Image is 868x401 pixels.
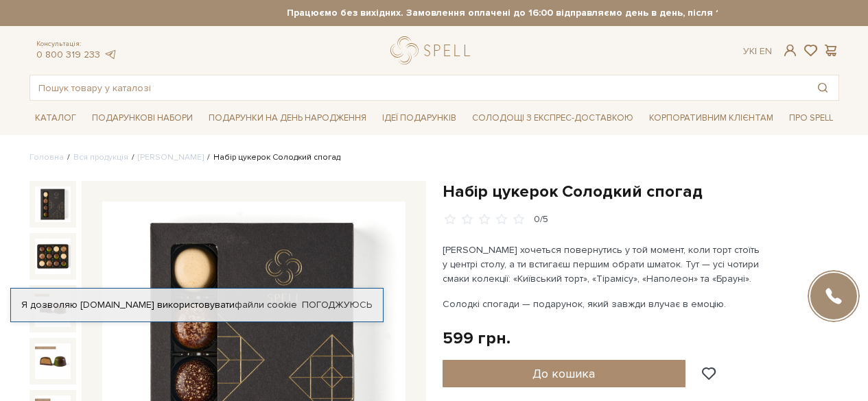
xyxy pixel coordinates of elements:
img: Набір цукерок Солодкий спогад [35,343,71,379]
a: [PERSON_NAME] [138,152,204,162]
span: Ідеї подарунків [377,108,462,129]
a: logo [390,36,476,64]
span: | [755,45,757,57]
a: Погоджуюсь [302,299,372,311]
button: Пошук товару у каталозі [807,75,838,100]
div: 0/5 [534,213,548,226]
span: Каталог [30,108,82,129]
li: Набір цукерок Солодкий спогад [204,151,340,164]
span: Подарункові набори [86,108,198,129]
h1: Набір цукерок Солодкий спогад [443,181,839,202]
a: Корпоративним клієнтам [644,106,779,130]
a: 0 800 319 233 [36,49,100,60]
span: Подарунки на День народження [203,108,372,129]
div: Я дозволяю [DOMAIN_NAME] використовувати [11,299,383,311]
span: Про Spell [784,108,838,129]
span: Консультація: [36,40,117,49]
a: telegram [104,49,117,60]
a: файли cookie [235,299,297,311]
a: Солодощі з експрес-доставкою [467,106,639,130]
button: До кошика [443,360,686,387]
img: Набір цукерок Солодкий спогад [35,239,71,274]
a: En [760,45,772,57]
span: До кошика [532,366,595,381]
p: [PERSON_NAME] хочеться повернутись у той момент, коли торт стоїть у центрі столу, а ти встигаєш п... [443,243,764,286]
a: Вся продукція [73,152,128,162]
img: Набір цукерок Солодкий спогад [35,186,71,222]
input: Пошук товару у каталозі [30,75,807,100]
div: 599 грн. [443,328,511,349]
p: Солодкі спогади — подарунок, який завжди влучає в емоцію. [443,297,764,311]
a: Головна [30,152,64,162]
div: Ук [743,45,772,58]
